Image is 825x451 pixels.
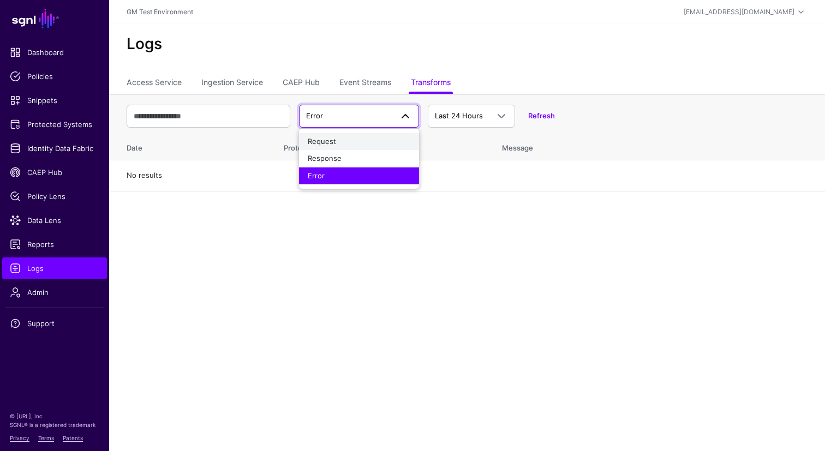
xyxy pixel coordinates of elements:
[2,185,107,207] a: Policy Lens
[10,47,99,58] span: Dashboard
[109,160,825,191] td: No results
[38,435,54,441] a: Terms
[10,412,99,420] p: © [URL], Inc
[10,119,99,130] span: Protected Systems
[109,132,273,160] th: Date
[127,73,182,94] a: Access Service
[10,71,99,82] span: Policies
[2,209,107,231] a: Data Lens
[339,73,391,94] a: Event Streams
[10,263,99,274] span: Logs
[201,73,263,94] a: Ingestion Service
[10,420,99,429] p: SGNL® is a registered trademark
[299,167,419,185] button: Error
[2,281,107,303] a: Admin
[10,318,99,329] span: Support
[283,73,320,94] a: CAEP Hub
[10,143,99,154] span: Identity Data Fabric
[2,233,107,255] a: Reports
[10,287,99,298] span: Admin
[308,154,342,163] span: Response
[2,137,107,159] a: Identity Data Fabric
[2,161,107,183] a: CAEP Hub
[435,111,483,120] span: Last 24 Hours
[10,239,99,250] span: Reports
[10,167,99,178] span: CAEP Hub
[308,171,325,180] span: Error
[411,73,451,94] a: Transforms
[528,111,555,120] a: Refresh
[2,41,107,63] a: Dashboard
[127,35,808,53] h2: Logs
[10,435,29,441] a: Privacy
[684,7,794,17] div: [EMAIL_ADDRESS][DOMAIN_NAME]
[10,191,99,202] span: Policy Lens
[63,435,83,441] a: Patents
[308,137,336,146] span: Request
[2,65,107,87] a: Policies
[2,113,107,135] a: Protected Systems
[2,257,107,279] a: Logs
[273,132,491,160] th: Protected System
[299,150,419,167] button: Response
[10,95,99,106] span: Snippets
[306,111,323,120] span: Error
[491,132,825,160] th: Message
[127,8,193,16] a: GM Test Environment
[299,133,419,151] button: Request
[10,215,99,226] span: Data Lens
[7,7,103,31] a: SGNL
[2,89,107,111] a: Snippets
